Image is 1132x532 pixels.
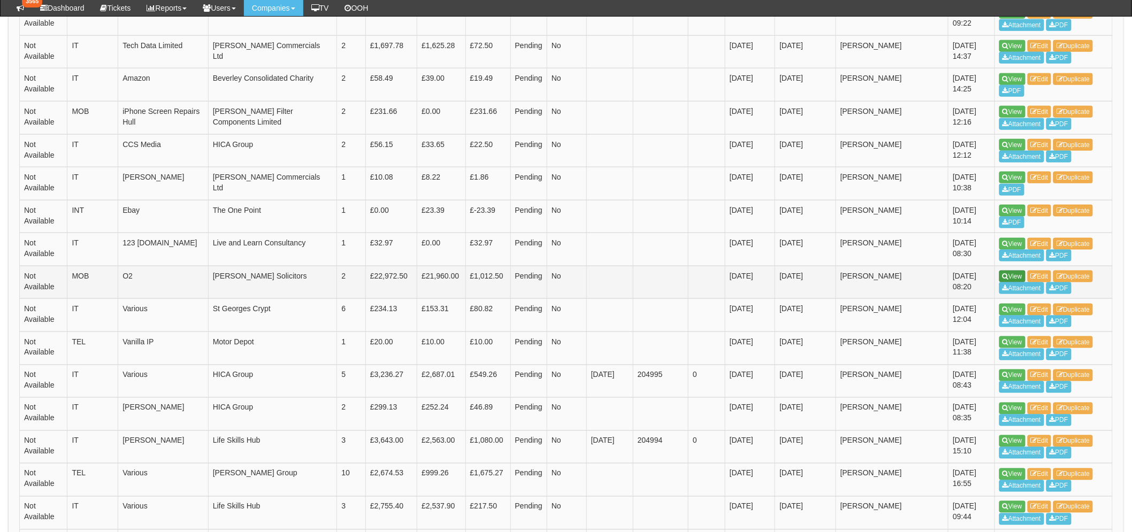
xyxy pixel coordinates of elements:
[208,430,337,464] td: Life Skills Hub
[633,365,688,398] td: 204995
[208,497,337,530] td: Life Skills Hub
[510,464,547,497] td: Pending
[20,266,67,299] td: Not Available
[725,430,775,464] td: [DATE]
[417,430,465,464] td: £2,563.00
[67,464,118,497] td: TEL
[20,233,67,266] td: Not Available
[337,464,366,497] td: 10
[836,266,948,299] td: [PERSON_NAME]
[67,101,118,134] td: MOB
[999,480,1044,492] a: Attachment
[208,464,337,497] td: [PERSON_NAME] Group
[67,167,118,201] td: IT
[510,134,547,167] td: Pending
[1046,414,1072,426] a: PDF
[118,332,208,365] td: Vanilla IP
[20,464,67,497] td: Not Available
[999,369,1026,381] a: View
[465,430,510,464] td: £1,080.00
[1053,403,1093,414] a: Duplicate
[725,35,775,68] td: [DATE]
[775,233,836,266] td: [DATE]
[20,68,67,102] td: Not Available
[337,233,366,266] td: 1
[365,167,417,201] td: £10.08
[547,3,586,36] td: No
[725,68,775,102] td: [DATE]
[465,35,510,68] td: £72.50
[1028,172,1052,183] a: Edit
[689,365,725,398] td: 0
[510,266,547,299] td: Pending
[20,167,67,201] td: Not Available
[999,85,1024,97] a: PDF
[999,381,1044,393] a: Attachment
[118,497,208,530] td: Various
[20,3,67,36] td: Not Available
[208,167,337,201] td: [PERSON_NAME] Commercials Ltd
[67,200,118,233] td: INT
[1046,349,1072,360] a: PDF
[1053,304,1093,315] a: Duplicate
[999,205,1026,217] a: View
[949,233,995,266] td: [DATE] 08:30
[999,238,1026,250] a: View
[208,233,337,266] td: Live and Learn Consultancy
[465,167,510,201] td: £1.86
[547,430,586,464] td: No
[337,167,366,201] td: 1
[725,101,775,134] td: [DATE]
[20,332,67,365] td: Not Available
[208,3,337,36] td: TeamIT
[118,430,208,464] td: [PERSON_NAME]
[337,200,366,233] td: 1
[208,200,337,233] td: The One Point
[510,101,547,134] td: Pending
[547,134,586,167] td: No
[208,332,337,365] td: Motor Depot
[1028,139,1052,151] a: Edit
[337,398,366,431] td: 2
[67,365,118,398] td: IT
[949,332,995,365] td: [DATE] 11:38
[999,139,1026,151] a: View
[775,101,836,134] td: [DATE]
[949,35,995,68] td: [DATE] 14:37
[836,299,948,332] td: [PERSON_NAME]
[999,217,1024,228] a: PDF
[999,40,1026,52] a: View
[1046,513,1072,525] a: PDF
[775,464,836,497] td: [DATE]
[999,315,1044,327] a: Attachment
[118,266,208,299] td: O2
[775,430,836,464] td: [DATE]
[547,398,586,431] td: No
[1053,139,1093,151] a: Duplicate
[1028,106,1052,118] a: Edit
[67,497,118,530] td: IT
[999,151,1044,163] a: Attachment
[775,68,836,102] td: [DATE]
[67,398,118,431] td: IT
[547,233,586,266] td: No
[365,3,417,36] td: £357.50
[365,266,417,299] td: £22,972.50
[999,73,1026,85] a: View
[999,403,1026,414] a: View
[999,271,1026,282] a: View
[67,3,118,36] td: IT
[337,3,366,36] td: 1
[118,299,208,332] td: Various
[67,134,118,167] td: IT
[118,398,208,431] td: [PERSON_NAME]
[633,430,688,464] td: 204994
[510,398,547,431] td: Pending
[836,200,948,233] td: [PERSON_NAME]
[1053,435,1093,447] a: Duplicate
[510,167,547,201] td: Pending
[775,365,836,398] td: [DATE]
[510,430,547,464] td: Pending
[999,304,1026,315] a: View
[465,332,510,365] td: £10.00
